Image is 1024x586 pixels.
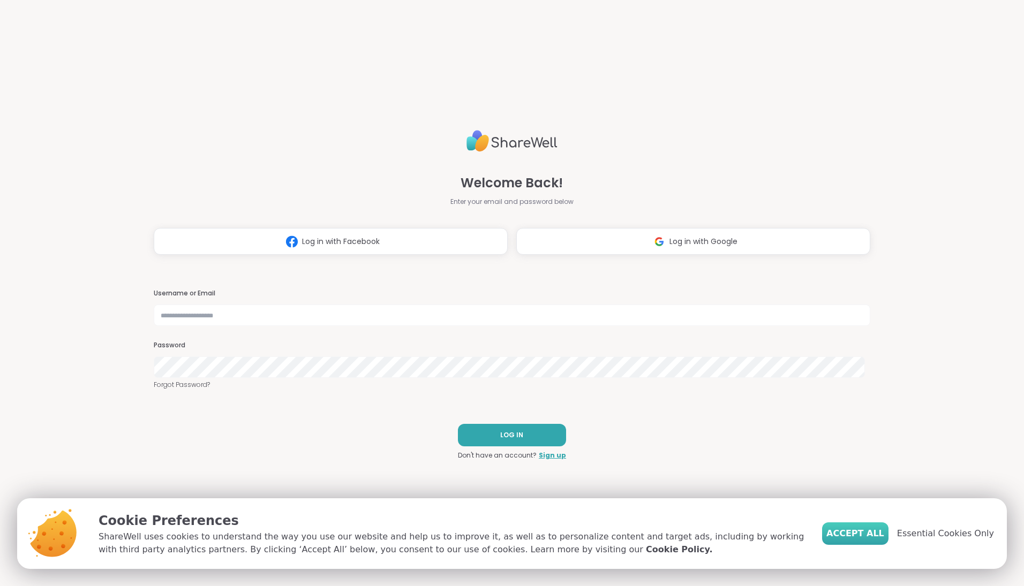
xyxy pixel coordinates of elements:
[154,380,870,390] a: Forgot Password?
[458,424,566,446] button: LOG IN
[302,236,380,247] span: Log in with Facebook
[154,341,870,350] h3: Password
[154,289,870,298] h3: Username or Email
[500,430,523,440] span: LOG IN
[646,543,712,556] a: Cookie Policy.
[897,527,994,540] span: Essential Cookies Only
[539,451,566,460] a: Sign up
[826,527,884,540] span: Accept All
[99,511,805,530] p: Cookie Preferences
[282,232,302,252] img: ShareWell Logomark
[450,197,574,207] span: Enter your email and password below
[669,236,737,247] span: Log in with Google
[458,451,537,460] span: Don't have an account?
[649,232,669,252] img: ShareWell Logomark
[822,522,889,545] button: Accept All
[466,126,558,156] img: ShareWell Logo
[516,228,870,255] button: Log in with Google
[154,228,508,255] button: Log in with Facebook
[99,530,805,556] p: ShareWell uses cookies to understand the way you use our website and help us to improve it, as we...
[461,173,563,193] span: Welcome Back!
